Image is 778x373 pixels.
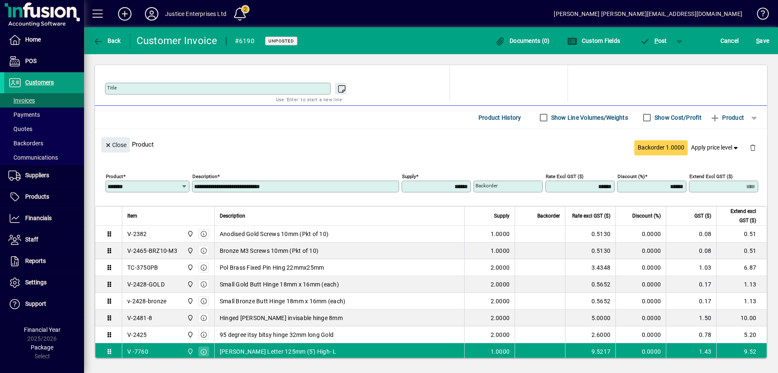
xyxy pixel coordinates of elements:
[537,211,560,221] span: Backorder
[8,154,58,161] span: Communications
[185,263,194,272] span: henderson warehouse
[4,229,84,250] a: Staff
[127,331,147,339] div: V-2425
[476,183,498,189] mat-label: Backorder
[615,242,666,259] td: 0.0000
[185,246,194,255] span: henderson warehouse
[636,33,671,48] button: Post
[185,347,194,356] span: henderson warehouse
[24,326,60,333] span: Financial Year
[8,126,32,132] span: Quotes
[491,263,510,272] span: 2.0000
[743,137,763,158] button: Delete
[4,294,84,315] a: Support
[638,143,684,152] span: Backorder 1.0000
[666,242,716,259] td: 0.08
[549,113,628,122] label: Show Line Volumes/Weights
[4,51,84,72] a: POS
[653,113,702,122] label: Show Cost/Profit
[570,247,610,255] div: 0.5130
[567,37,620,44] span: Custom Fields
[666,226,716,242] td: 0.08
[25,257,46,264] span: Reports
[93,37,121,44] span: Back
[4,251,84,272] a: Reports
[706,110,748,125] button: Product
[491,280,510,289] span: 2.0000
[495,37,550,44] span: Documents (0)
[491,297,510,305] span: 2.0000
[570,263,610,272] div: 3.4348
[165,7,226,21] div: Justice Enterprises Ltd
[570,280,610,289] div: 0.5652
[220,331,334,339] span: 95 degree itsy bitsy hinge 32mm long Gold
[716,310,767,326] td: 10.00
[666,259,716,276] td: 1.03
[722,207,756,225] span: Extend excl GST ($)
[8,97,35,104] span: Invoices
[570,230,610,238] div: 0.5130
[127,230,147,238] div: V-2382
[402,173,416,179] mat-label: Supply
[691,143,740,152] span: Apply price level
[475,110,525,125] button: Product History
[4,136,84,150] a: Backorders
[754,33,771,48] button: Save
[25,193,49,200] span: Products
[478,111,521,124] span: Product History
[127,314,152,322] div: V-2481-8
[8,111,40,118] span: Payments
[99,141,132,148] app-page-header-button: Close
[716,293,767,310] td: 1.13
[570,314,610,322] div: 5.0000
[494,211,510,221] span: Supply
[185,297,194,306] span: henderson warehouse
[615,326,666,343] td: 0.0000
[666,343,716,360] td: 1.43
[127,347,148,356] div: V -7760
[666,326,716,343] td: 0.78
[694,211,711,221] span: GST ($)
[4,93,84,108] a: Invoices
[192,173,217,179] mat-label: Description
[718,33,741,48] button: Cancel
[268,38,294,44] span: Unposted
[137,34,218,47] div: Customer Invoice
[105,138,126,152] span: Close
[220,280,339,289] span: Small Gold Butt Hinge 18mm x 16mm (each)
[565,33,622,48] button: Custom Fields
[634,140,688,155] button: Backorder 1.0000
[185,280,194,289] span: henderson warehouse
[546,173,583,179] mat-label: Rate excl GST ($)
[220,314,343,322] span: Hinged [PERSON_NAME] invisable hinge 8mm
[491,230,510,238] span: 1.0000
[4,272,84,293] a: Settings
[4,165,84,186] a: Suppliers
[491,331,510,339] span: 2.0000
[756,37,760,44] span: S
[570,347,610,356] div: 9.5217
[618,173,645,179] mat-label: Discount (%)
[25,279,47,286] span: Settings
[4,122,84,136] a: Quotes
[710,111,744,124] span: Product
[756,34,769,47] span: ave
[220,211,245,221] span: Description
[235,34,255,48] div: #6190
[570,331,610,339] div: 2.6000
[666,276,716,293] td: 0.17
[220,230,329,238] span: Anodised Gold Screws 10mm (Pkt of 10)
[127,211,137,221] span: Item
[138,6,165,21] button: Profile
[554,7,742,21] div: [PERSON_NAME] [PERSON_NAME][EMAIL_ADDRESS][DOMAIN_NAME]
[25,58,37,64] span: POS
[491,314,510,322] span: 2.0000
[666,310,716,326] td: 1.50
[4,150,84,165] a: Communications
[632,211,661,221] span: Discount (%)
[91,33,123,48] button: Back
[25,172,49,179] span: Suppliers
[220,263,324,272] span: Pol Brass Fixed Pin Hing 22mmx25mm
[127,297,166,305] div: v-2428-bronze
[101,137,130,152] button: Close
